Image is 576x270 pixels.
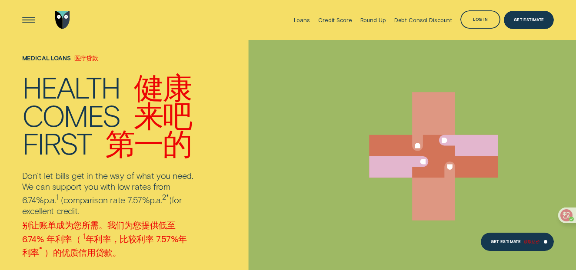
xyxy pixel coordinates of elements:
[504,11,554,29] a: Get Estimate
[56,192,59,201] sup: 1
[481,233,554,250] a: Get Estimate
[44,194,56,205] span: p.a.
[22,55,196,73] h1: Medical loans
[20,11,37,29] button: Open Menu
[86,234,111,244] span: Per Annum
[150,194,162,205] span: p.a.
[105,125,191,161] font: 第一的
[460,10,500,28] button: Log in
[22,73,191,101] div: Health
[72,234,81,244] span: （
[44,247,53,257] span: ）
[150,194,162,205] span: Per Annum
[83,231,86,240] sup: 1
[86,234,111,244] span: 年利率
[22,73,196,157] h4: Health comes first
[394,16,452,23] div: Debt Consol Discount
[22,101,191,129] div: comes
[294,16,310,23] div: Loans
[318,16,352,23] div: Credit Score
[134,69,191,105] font: 健康
[169,194,172,205] span: )
[55,11,70,29] img: Wisr
[22,170,196,261] p: Don’t let bills get in the way of what you need. We can support you with low rates from 6.74% com...
[360,16,386,23] div: Round Up
[61,194,63,205] span: (
[44,194,56,205] span: Per Annum
[134,97,191,134] font: 来吧
[22,220,187,258] font: 别让账单成为您所需。我们为您提供低至 6.74% 年利率 ，比较利率 7.57% 的优质信用贷款。
[74,54,98,63] font: 医疗贷款
[22,129,191,157] div: first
